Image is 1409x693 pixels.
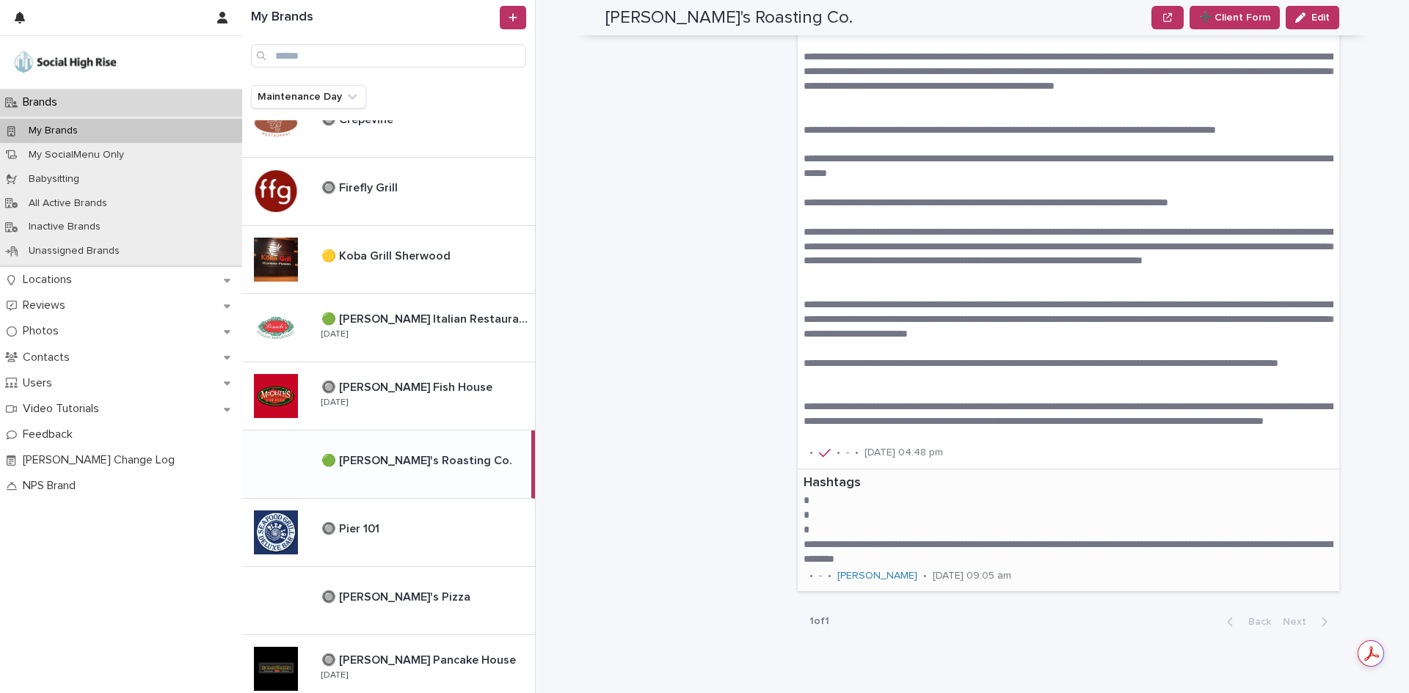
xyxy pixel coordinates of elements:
p: 🟢 [PERSON_NAME] Italian Restaurant [321,309,532,326]
p: Video Tutorials [17,402,111,416]
p: Users [17,376,64,390]
p: • [828,570,831,582]
p: Contacts [17,351,81,364]
p: Photos [17,324,70,338]
button: Edit [1286,6,1339,29]
p: My Brands [17,125,90,137]
span: ➕ Client Form [1199,10,1270,25]
button: Next [1277,615,1339,628]
a: 🟢 [PERSON_NAME]'s Roasting Co.🟢 [PERSON_NAME]'s Roasting Co. [242,430,535,499]
p: [DATE] 04:48 pm [864,447,943,459]
p: [DATE] [321,397,348,408]
p: 🔘 Firefly Grill [321,178,401,195]
a: 🔘 Crepevine🔘 Crepevine [242,89,535,158]
p: - [819,570,822,582]
p: 🔘 [PERSON_NAME]'s Pizza [321,587,473,604]
p: • [923,570,927,582]
p: Unassigned Brands [17,245,131,257]
a: 🔘 [PERSON_NAME] Fish House🔘 [PERSON_NAME] Fish House [DATE] [242,362,535,430]
button: Maintenance Day [251,85,366,109]
span: Next [1283,617,1315,627]
p: 🔘 [PERSON_NAME] Pancake House [321,650,519,667]
a: [PERSON_NAME] [837,570,917,582]
p: Babysitting [17,173,91,186]
p: 🟢 [PERSON_NAME]'s Roasting Co. [321,451,515,468]
button: Back [1215,615,1277,628]
p: Inactive Brands [17,221,112,233]
p: [DATE] 09:05 am [933,570,1011,582]
p: • [809,447,813,459]
p: - [846,447,849,459]
p: Reviews [17,298,77,312]
p: • [837,447,840,459]
h1: My Brands [251,10,497,26]
p: Brands [17,95,69,109]
p: 🔘 Pier 101 [321,519,382,536]
a: 🔘 [PERSON_NAME]'s Pizza🔘 [PERSON_NAME]'s Pizza [242,567,535,635]
span: Back [1239,617,1271,627]
p: • [855,447,859,459]
p: [DATE] [321,329,348,340]
p: Locations [17,273,84,287]
p: Hashtags [804,475,1333,491]
p: NPS Brand [17,479,87,493]
a: 🔘 Pier 101🔘 Pier 101 [242,499,535,567]
button: ➕ Client Form [1190,6,1280,29]
h2: [PERSON_NAME]'s Roasting Co. [605,7,853,29]
p: 🟡 Koba Grill Sherwood [321,246,454,263]
span: Edit [1311,12,1330,23]
p: • [809,570,813,582]
a: 🟡 Koba Grill Sherwood🟡 Koba Grill Sherwood [242,226,535,294]
p: [PERSON_NAME] Change Log [17,453,186,467]
input: Search [251,44,526,67]
p: Feedback [17,428,84,441]
p: 🔘 [PERSON_NAME] Fish House [321,378,495,395]
img: o5DnuTxEQV6sW9jFYBBf [12,48,119,77]
p: All Active Brands [17,197,119,210]
p: My SocialMenu Only [17,149,136,161]
a: 🟢 [PERSON_NAME] Italian Restaurant🟢 [PERSON_NAME] Italian Restaurant [DATE] [242,294,535,362]
p: 1 of 1 [798,604,841,639]
p: [DATE] [321,670,348,681]
a: 🔘 Firefly Grill🔘 Firefly Grill [242,158,535,226]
